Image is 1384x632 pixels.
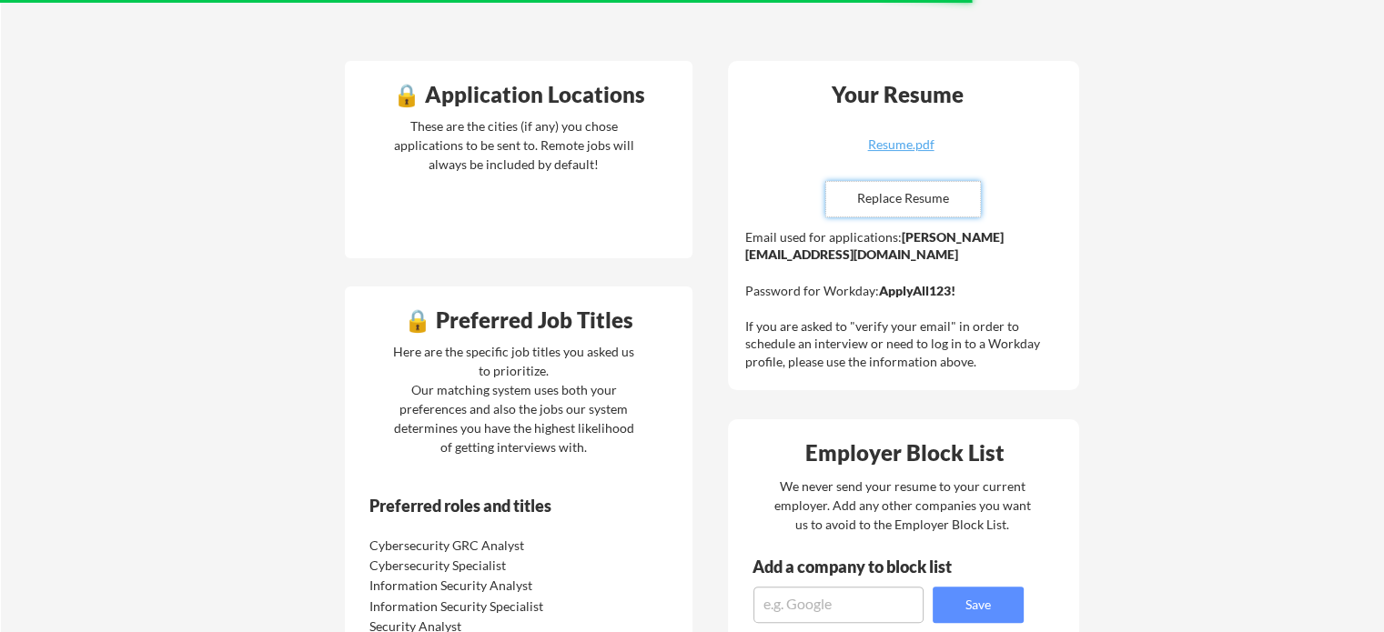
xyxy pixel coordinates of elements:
div: 🔒 Preferred Job Titles [349,309,688,331]
strong: [PERSON_NAME][EMAIL_ADDRESS][DOMAIN_NAME] [745,229,1004,263]
div: 🔒 Application Locations [349,84,688,105]
a: Resume.pdf [793,138,1009,166]
div: Your Resume [807,84,987,105]
div: Information Security Analyst [369,577,561,595]
button: Save [933,587,1024,623]
div: Add a company to block list [753,558,980,575]
div: Email used for applications: Password for Workday: If you are asked to "verify your email" in ord... [745,228,1066,371]
div: These are the cities (if any) you chose applications to be sent to. Remote jobs will always be in... [389,116,639,174]
div: Preferred roles and titles [369,497,617,514]
div: We never send your resume to your current employer. Add any other companies you want us to avoid ... [773,477,1032,534]
div: Employer Block List [735,442,1074,464]
div: Resume.pdf [793,138,1009,151]
div: Cybersecurity Specialist [369,557,561,575]
div: Cybersecurity GRC Analyst [369,537,561,555]
div: Information Security Specialist [369,597,561,616]
div: Here are the specific job titles you asked us to prioritize. Our matching system uses both your p... [389,342,639,456]
strong: ApplyAll123! [879,283,955,298]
